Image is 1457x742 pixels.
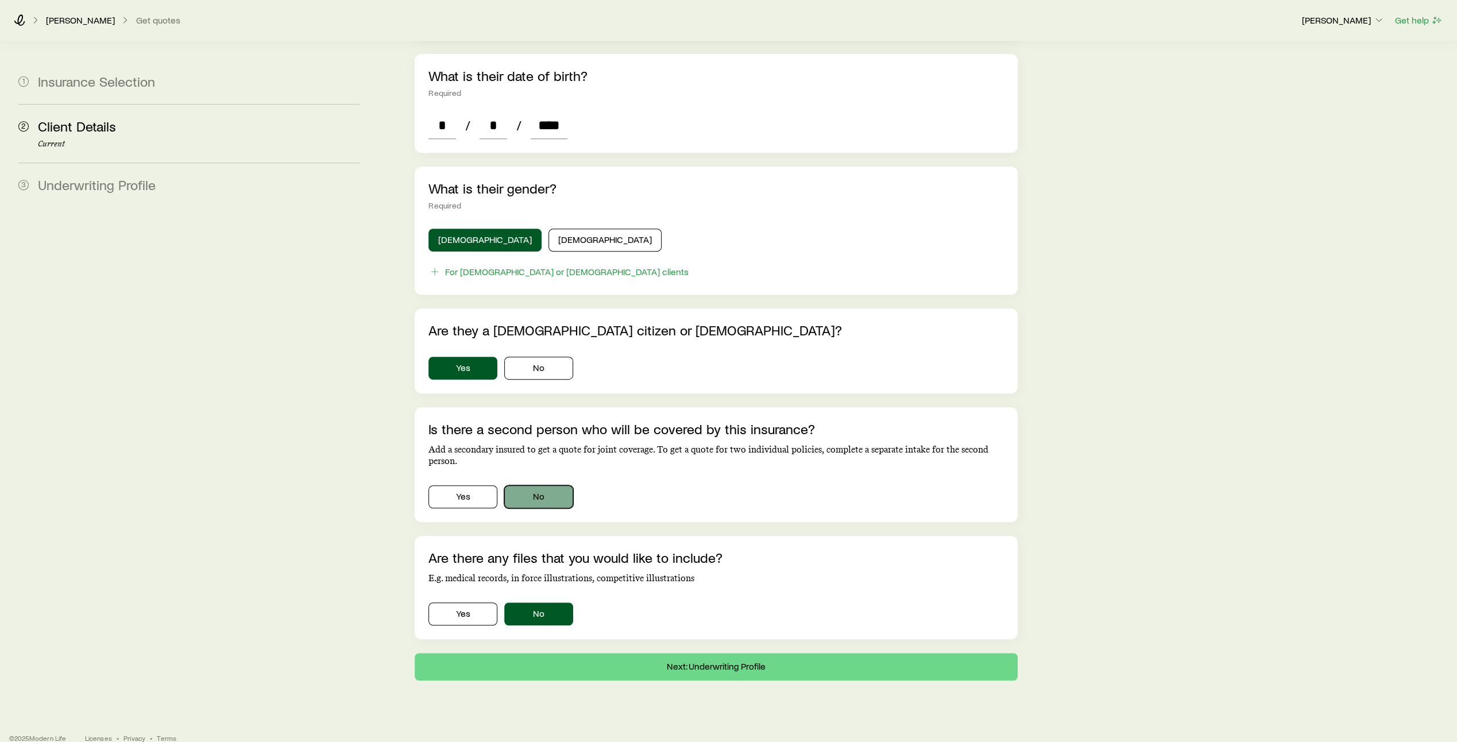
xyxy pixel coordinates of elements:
p: Are they a [DEMOGRAPHIC_DATA] citizen or [DEMOGRAPHIC_DATA]? [428,322,1004,338]
p: [PERSON_NAME] [46,14,115,26]
button: Get quotes [136,15,181,26]
p: What is their gender? [428,180,1004,196]
p: [PERSON_NAME] [1302,14,1385,26]
span: Insurance Selection [38,73,155,90]
span: 1 [18,76,29,87]
div: For [DEMOGRAPHIC_DATA] or [DEMOGRAPHIC_DATA] clients [445,266,689,277]
button: For [DEMOGRAPHIC_DATA] or [DEMOGRAPHIC_DATA] clients [428,265,689,279]
span: / [512,117,526,133]
button: [PERSON_NAME] [1301,14,1385,28]
p: E.g. medical records, in force illustrations, competitive illustrations [428,573,1004,584]
button: [DEMOGRAPHIC_DATA] [428,229,542,252]
span: Client Details [38,118,116,134]
button: Next: Underwriting Profile [415,653,1018,681]
p: Are there any files that you would like to include? [428,550,1004,566]
p: Is there a second person who will be covered by this insurance? [428,421,1004,437]
span: Underwriting Profile [38,176,156,193]
span: 3 [18,180,29,190]
button: Get help [1394,14,1443,27]
button: Yes [428,357,497,380]
button: [DEMOGRAPHIC_DATA] [548,229,662,252]
div: Required [428,88,1004,98]
span: / [461,117,475,133]
button: No [504,485,573,508]
p: What is their date of birth? [428,68,1004,84]
div: Required [428,201,1004,210]
span: 2 [18,121,29,132]
button: No [504,357,573,380]
button: No [504,602,573,625]
p: Current [38,140,360,149]
button: Yes [428,602,497,625]
button: Yes [428,485,497,508]
p: Add a secondary insured to get a quote for joint coverage. To get a quote for two individual poli... [428,444,1004,467]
